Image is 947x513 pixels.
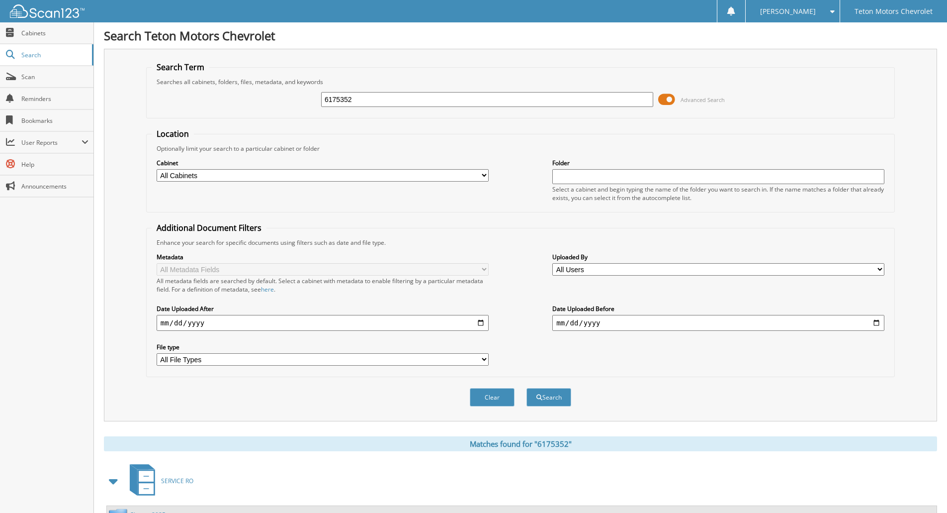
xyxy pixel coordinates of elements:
legend: Location [152,128,194,139]
img: scan123-logo-white.svg [10,4,85,18]
div: Select a cabinet and begin typing the name of the folder you want to search in. If the name match... [552,185,884,202]
a: SERVICE RO [124,461,193,501]
div: All metadata fields are searched by default. Select a cabinet with metadata to enable filtering b... [157,277,489,294]
div: Matches found for "6175352" [104,436,937,451]
button: Search [526,388,571,407]
a: here [261,285,274,294]
span: SERVICE RO [161,477,193,485]
span: Reminders [21,95,88,103]
div: Enhance your search for specific documents using filters such as date and file type. [152,238,889,247]
div: Searches all cabinets, folders, files, metadata, and keywords [152,78,889,86]
label: Metadata [157,253,489,261]
span: Scan [21,73,88,81]
button: Clear [470,388,515,407]
legend: Additional Document Filters [152,222,266,233]
span: Teton Motors Chevrolet [855,8,933,14]
label: Folder [552,159,884,167]
span: Help [21,160,88,169]
span: [PERSON_NAME] [760,8,816,14]
span: Cabinets [21,29,88,37]
input: start [157,315,489,331]
legend: Search Term [152,62,209,73]
label: Cabinet [157,159,489,167]
div: Optionally limit your search to a particular cabinet or folder [152,144,889,153]
label: Date Uploaded After [157,305,489,313]
input: end [552,315,884,331]
span: Bookmarks [21,116,88,125]
label: Date Uploaded Before [552,305,884,313]
span: User Reports [21,138,82,147]
span: Advanced Search [681,96,725,103]
span: Announcements [21,182,88,191]
h1: Search Teton Motors Chevrolet [104,27,937,44]
span: Search [21,51,87,59]
label: File type [157,343,489,351]
label: Uploaded By [552,253,884,261]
